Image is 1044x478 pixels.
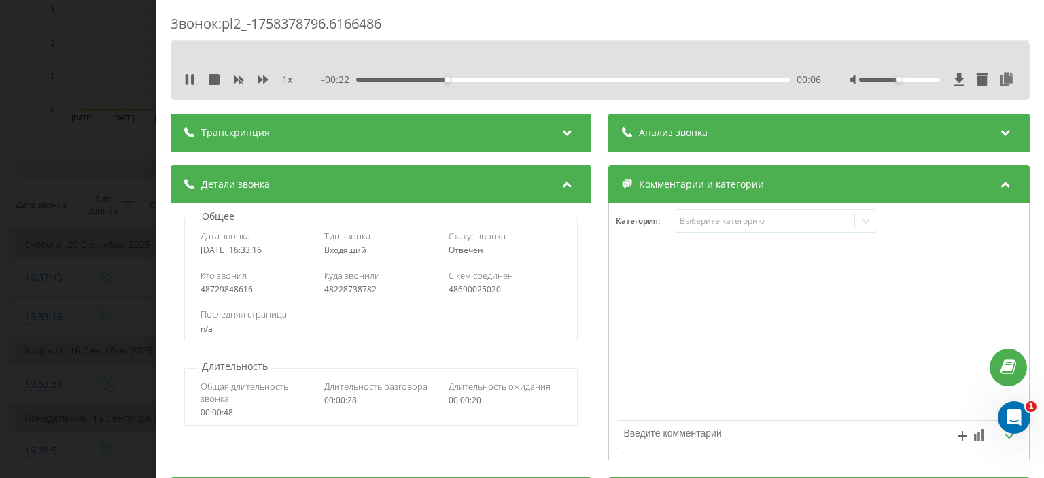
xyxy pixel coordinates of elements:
[896,77,901,82] div: Accessibility label
[322,73,357,86] span: - 00:22
[325,269,381,281] span: Куда звонили
[201,269,247,281] span: Кто звонил
[1026,401,1037,412] span: 1
[201,230,250,242] span: Дата звонка
[449,269,513,281] span: С кем соединен
[171,14,1030,41] div: Звонок : pl2_-1758378796.6166486
[201,408,314,417] div: 00:00:48
[201,245,314,255] div: [DATE] 16:33:16
[201,285,314,294] div: 48729848616
[325,244,367,256] span: Входящий
[449,380,551,392] span: Длительность ожидания
[201,380,314,405] span: Общая длительность звонка
[449,230,506,242] span: Статус звонка
[445,77,451,82] div: Accessibility label
[325,285,438,294] div: 48228738782
[616,216,674,226] h4: Категория :
[198,360,271,373] p: Длительность
[640,126,708,139] span: Анализ звонка
[998,401,1030,434] iframe: Intercom live chat
[449,244,483,256] span: Отвечен
[201,308,287,320] span: Последняя страница
[201,177,270,191] span: Детали звонка
[201,324,561,334] div: n/a
[198,209,238,223] p: Общее
[640,177,765,191] span: Комментарии и категории
[325,396,438,405] div: 00:00:28
[797,73,821,86] span: 00:06
[201,126,270,139] span: Транскрипция
[680,216,850,226] div: Выберите категорию
[325,230,371,242] span: Тип звонка
[449,285,562,294] div: 48690025020
[449,396,562,405] div: 00:00:20
[282,73,292,86] span: 1 x
[325,380,428,392] span: Длительность разговора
